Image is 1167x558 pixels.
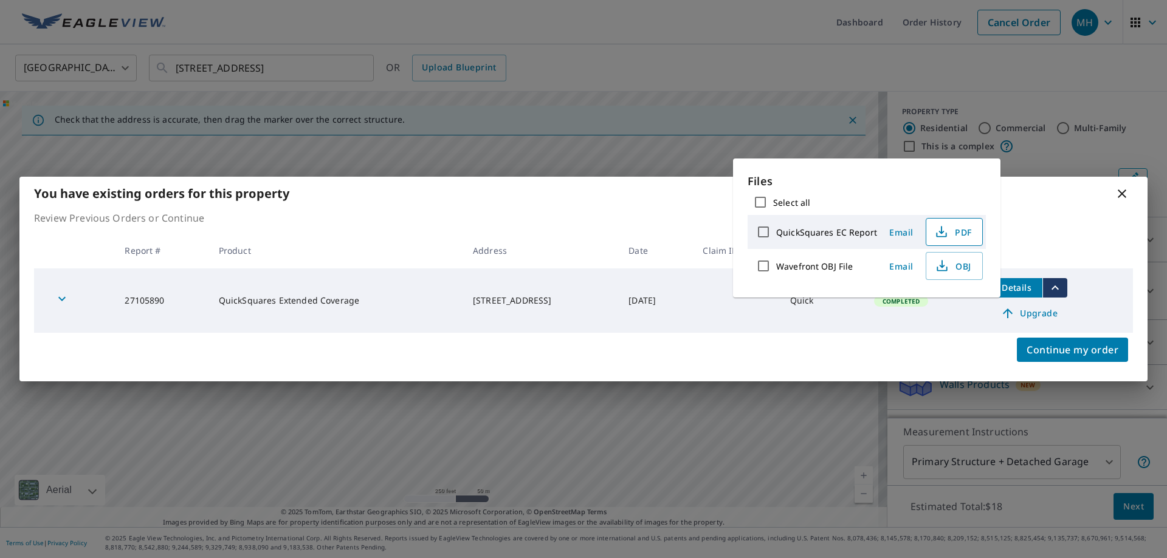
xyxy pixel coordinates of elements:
[926,252,983,280] button: OBJ
[991,278,1042,298] button: detailsBtn-27105890
[693,233,780,268] th: Claim ID
[999,282,1035,293] span: Details
[887,226,916,238] span: Email
[1042,278,1067,298] button: filesDropdownBtn-27105890
[882,223,921,242] button: Email
[773,197,810,208] label: Select all
[887,260,916,272] span: Email
[463,233,619,268] th: Address
[1017,338,1128,362] button: Continue my order
[34,185,289,202] b: You have existing orders for this property
[991,304,1067,323] a: Upgrade
[209,233,463,268] th: Product
[934,259,972,273] span: OBJ
[115,268,208,333] td: 27105890
[115,233,208,268] th: Report #
[619,268,693,333] td: [DATE]
[780,268,864,333] td: Quick
[776,260,853,272] label: Wavefront OBJ File
[875,297,927,305] span: Completed
[776,226,877,238] label: QuickSquares EC Report
[34,211,1133,225] p: Review Previous Orders or Continue
[748,173,986,189] p: Files
[209,268,463,333] td: QuickSquares Extended Coverage
[882,257,921,276] button: Email
[934,225,972,239] span: PDF
[619,233,693,268] th: Date
[926,218,983,246] button: PDF
[999,306,1060,321] span: Upgrade
[473,294,609,307] div: [STREET_ADDRESS]
[1027,341,1118,358] span: Continue my order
